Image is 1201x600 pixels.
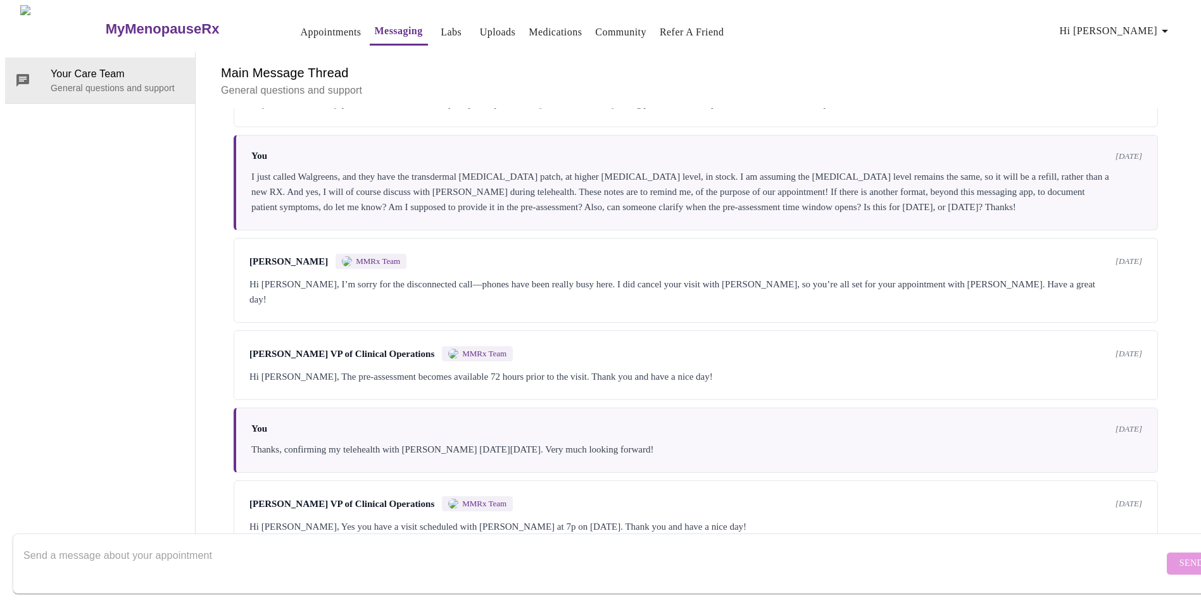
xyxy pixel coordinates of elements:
[249,256,328,267] span: [PERSON_NAME]
[300,23,361,41] a: Appointments
[660,23,724,41] a: Refer a Friend
[249,277,1142,307] div: Hi [PERSON_NAME], I’m sorry for the disconnected call—phones have been really busy here. I did ca...
[441,23,462,41] a: Labs
[356,256,400,266] span: MMRx Team
[431,20,472,45] button: Labs
[462,499,506,509] span: MMRx Team
[221,63,1171,83] h6: Main Message Thread
[1116,349,1142,359] span: [DATE]
[1116,499,1142,509] span: [DATE]
[51,82,185,94] p: General questions and support
[221,83,1171,98] p: General questions and support
[462,349,506,359] span: MMRx Team
[342,256,352,266] img: MMRX
[249,349,434,359] span: [PERSON_NAME] VP of Clinical Operations
[106,21,220,37] h3: MyMenopauseRx
[5,58,195,103] div: Your Care TeamGeneral questions and support
[104,7,270,51] a: MyMenopauseRx
[251,169,1142,215] div: I just called Walgreens, and they have the transdermal [MEDICAL_DATA] patch, at higher [MEDICAL_D...
[249,499,434,509] span: [PERSON_NAME] VP of Clinical Operations
[251,423,267,434] span: You
[448,499,458,509] img: MMRX
[1116,256,1142,266] span: [DATE]
[51,66,185,82] span: Your Care Team
[595,23,646,41] a: Community
[20,5,104,53] img: MyMenopauseRx Logo
[1055,18,1178,44] button: Hi [PERSON_NAME]
[590,20,651,45] button: Community
[655,20,729,45] button: Refer a Friend
[1116,151,1142,161] span: [DATE]
[249,519,1142,534] div: Hi [PERSON_NAME], Yes you have a visit scheduled with [PERSON_NAME] at 7p on [DATE]. Thank you an...
[480,23,516,41] a: Uploads
[448,349,458,359] img: MMRX
[251,151,267,161] span: You
[23,543,1164,584] textarea: Send a message about your appointment
[375,22,423,40] a: Messaging
[249,369,1142,384] div: Hi [PERSON_NAME], The pre-assessment becomes available 72 hours prior to the visit. Thank you and...
[475,20,521,45] button: Uploads
[524,20,587,45] button: Medications
[1060,22,1173,40] span: Hi [PERSON_NAME]
[529,23,582,41] a: Medications
[251,442,1142,457] div: Thanks, confirming my telehealth with [PERSON_NAME] [DATE][DATE]. Very much looking forward!
[1116,424,1142,434] span: [DATE]
[295,20,366,45] button: Appointments
[370,18,428,46] button: Messaging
